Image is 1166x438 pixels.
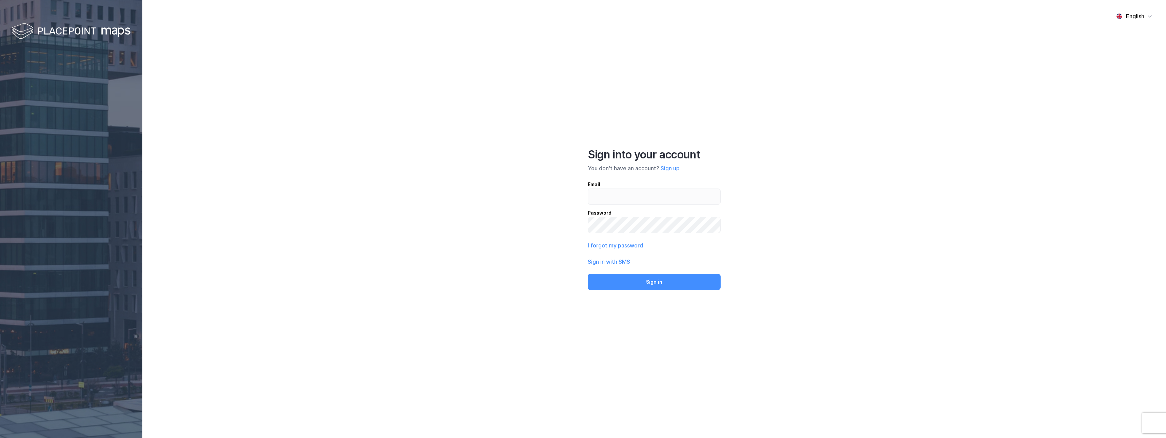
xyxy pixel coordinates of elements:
[588,148,721,161] div: Sign into your account
[588,180,721,189] div: Email
[1126,12,1144,20] div: English
[12,22,130,42] img: logo-white.f07954bde2210d2a523dddb988cd2aa7.svg
[588,241,643,249] button: I forgot my password
[1132,406,1166,438] div: Widżet czatu
[588,258,630,266] button: Sign in with SMS
[1132,406,1166,438] iframe: Chat Widget
[588,274,721,290] button: Sign in
[588,164,721,172] div: You don't have an account?
[661,164,680,172] button: Sign up
[588,209,721,217] div: Password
